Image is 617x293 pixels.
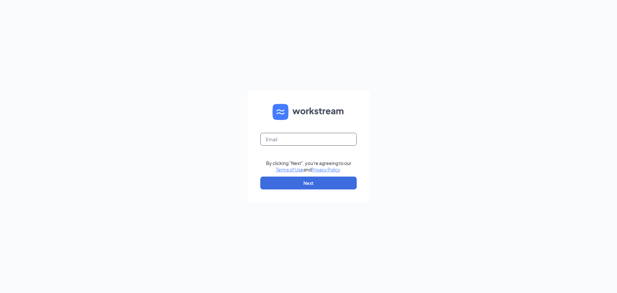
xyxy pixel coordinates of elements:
[311,167,340,172] a: Privacy Policy
[266,160,351,173] div: By clicking "Next", you're agreeing to our and .
[276,167,303,172] a: Terms of Use
[273,104,344,120] img: WS logo and Workstream text
[260,133,357,146] input: Email
[260,177,357,189] button: Next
